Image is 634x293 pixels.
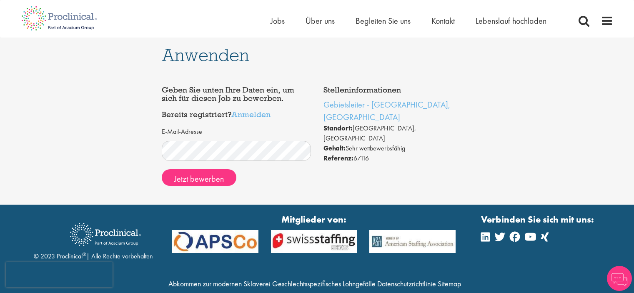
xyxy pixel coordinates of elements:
[162,127,202,136] font: E-Mail-Adresse
[162,169,236,186] button: Jetzt bewerben
[346,144,405,153] font: Sehr wettbewerbsfähig
[481,213,594,225] font: Verbinden Sie sich mit uns:
[231,109,271,119] a: Anmelden
[162,44,249,66] font: Anwenden
[265,230,363,253] img: APSCo
[162,109,231,119] font: Bereits registriert?
[323,85,401,95] font: Stelleninformationen
[166,230,265,253] img: APSCo
[353,154,369,163] font: 67116
[168,279,271,288] a: Abkommen zur modernen Sklaverei
[174,173,224,184] font: Jetzt bewerben
[281,213,346,225] font: Mitglieder von:
[323,124,416,143] font: [GEOGRAPHIC_DATA], [GEOGRAPHIC_DATA]
[431,15,455,26] a: Kontakt
[306,15,335,26] a: Über uns
[34,252,83,260] font: © 2023 Proclinical
[323,144,346,153] font: Gehalt:
[363,230,462,253] img: APSCo
[64,217,147,252] img: Proklinische Rekrutierung
[6,262,113,287] iframe: reCAPTCHA
[377,279,436,288] a: Datenschutzrichtlinie
[438,279,461,288] a: Sitemap
[476,15,546,26] a: Lebenslauf hochladen
[323,124,353,133] font: Standort:
[162,85,294,103] font: Geben Sie unten Ihre Daten ein, um sich für diesen Job zu bewerben.
[272,279,376,288] a: Geschlechtsspezifisches Lohngefälle
[271,15,285,26] a: Jobs
[323,99,450,123] a: Gebietsleiter - [GEOGRAPHIC_DATA], [GEOGRAPHIC_DATA]
[86,252,153,260] font: | Alle Rechte vorbehalten
[356,15,411,26] a: Begleiten Sie uns
[607,266,632,291] img: Chatbot
[323,154,353,163] font: Referenz:
[83,251,86,258] font: ®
